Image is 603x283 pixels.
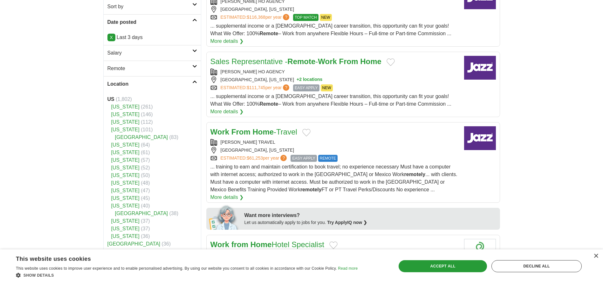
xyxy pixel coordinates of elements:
[250,240,272,249] strong: Home
[287,57,315,66] strong: Remote
[221,84,291,91] a: ESTIMATED:$111,745per year?
[244,219,496,226] div: Let us automatically apply to jobs for you.
[327,220,367,225] a: Try ApplyIQ now ❯
[464,126,496,150] img: Company logo
[111,195,140,201] a: [US_STATE]
[210,23,451,36] span: ... supplemental income or a [DEMOGRAPHIC_DATA] career transition, this opportunity can fit your ...
[321,84,333,91] span: NEW
[320,14,332,21] span: NEW
[141,203,150,208] span: (40)
[247,85,265,90] span: $111,745
[111,203,140,208] a: [US_STATE]
[291,155,317,162] span: EASY APPLY
[111,180,140,186] a: [US_STATE]
[111,104,140,109] a: [US_STATE]
[141,180,150,186] span: (48)
[210,108,244,115] a: More details ❯
[141,218,150,224] span: (37)
[111,165,140,170] a: [US_STATE]
[111,234,140,239] a: [US_STATE]
[244,212,496,219] div: Want more interviews?
[107,18,192,26] h2: Date posted
[116,96,132,102] span: (1,802)
[210,128,297,136] a: Work From Home-Travel
[141,226,150,231] span: (37)
[162,241,171,247] span: (36)
[210,194,244,201] a: More details ❯
[111,119,140,125] a: [US_STATE]
[111,157,140,163] a: [US_STATE]
[111,218,140,224] a: [US_STATE]
[104,61,201,76] a: Remote
[24,273,54,278] span: Show details
[593,254,598,259] div: Close
[283,84,289,91] span: ?
[104,45,201,61] a: Salary
[111,188,140,193] a: [US_STATE]
[491,260,582,272] div: Decline all
[318,57,337,66] strong: Work
[111,127,140,132] a: [US_STATE]
[297,76,299,83] span: +
[16,253,342,263] div: This website uses cookies
[107,34,197,41] p: Last 3 days
[300,187,322,192] strong: remotely
[107,3,192,10] h2: Sort by
[141,150,150,155] span: (61)
[302,129,311,136] button: Add to favorite jobs
[169,211,178,216] span: (38)
[280,155,287,161] span: ?
[141,119,153,125] span: (112)
[210,94,451,107] span: ... supplemental income or a [DEMOGRAPHIC_DATA] career transition, this opportunity can fit your ...
[283,14,289,20] span: ?
[260,101,278,107] strong: Remote
[338,266,358,271] a: Read more, opens a new window
[210,147,459,154] div: [GEOGRAPHIC_DATA], [US_STATE]
[360,57,381,66] strong: Home
[107,80,192,88] h2: Location
[141,188,150,193] span: (47)
[293,14,318,21] span: TOP MATCH
[210,76,459,83] div: [GEOGRAPHIC_DATA], [US_STATE]
[111,150,140,155] a: [US_STATE]
[210,6,459,13] div: [GEOGRAPHIC_DATA], [US_STATE]
[107,65,192,72] h2: Remote
[329,241,338,249] button: Add to favorite jobs
[231,128,250,136] strong: From
[115,135,168,140] a: [GEOGRAPHIC_DATA]
[210,37,244,45] a: More details ❯
[464,56,496,80] img: Company logo
[141,195,150,201] span: (45)
[210,57,381,66] a: Sales Representative -Remote-Work From Home
[16,266,337,271] span: This website uses cookies to improve user experience and to enable personalised advertising. By u...
[104,14,201,30] a: Date posted
[387,58,395,66] button: Add to favorite jobs
[107,241,161,247] a: [GEOGRAPHIC_DATA]
[107,34,115,41] a: X
[247,15,265,20] span: $116,368
[404,172,426,177] strong: remotely
[111,112,140,117] a: [US_STATE]
[260,31,278,36] strong: Remote
[141,157,150,163] span: (57)
[107,49,192,57] h2: Salary
[339,57,358,66] strong: From
[141,104,153,109] span: (261)
[141,112,153,117] span: (146)
[221,155,288,162] a: ESTIMATED:$61,253per year?
[141,165,150,170] span: (52)
[318,155,338,162] span: REMOTE
[209,204,240,230] img: apply-iq-scientist.png
[111,173,140,178] a: [US_STATE]
[252,128,274,136] strong: Home
[210,128,230,136] strong: Work
[399,260,487,272] div: Accept all
[141,142,150,148] span: (64)
[210,69,459,75] div: [PERSON_NAME] HO AGENCY
[210,164,457,192] span: ... training to earn and maintain certification to book travel; no experience necessary Must have...
[115,211,168,216] a: [GEOGRAPHIC_DATA]
[16,272,358,278] div: Show details
[111,142,140,148] a: [US_STATE]
[169,135,178,140] span: (83)
[221,14,291,21] a: ESTIMATED:$116,368per year?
